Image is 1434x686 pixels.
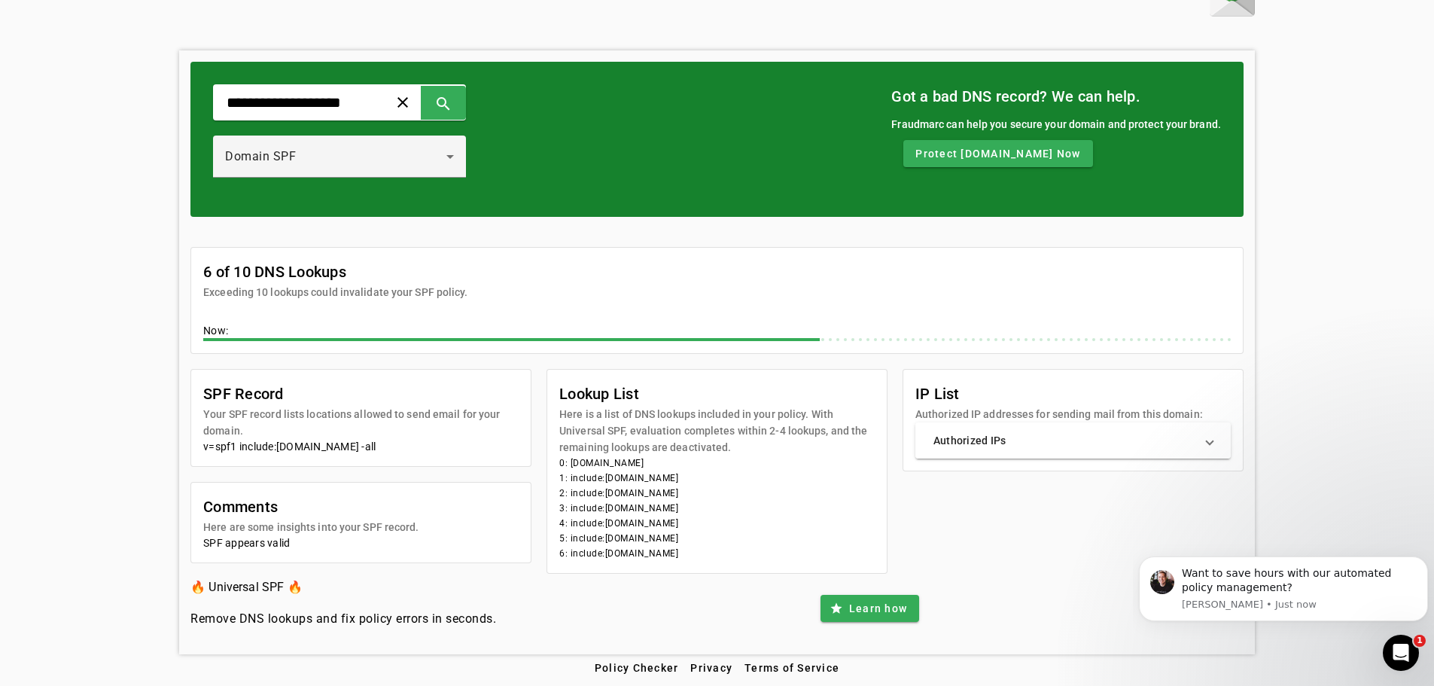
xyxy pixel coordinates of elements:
iframe: Intercom notifications message [1133,534,1434,645]
span: Protect [DOMAIN_NAME] Now [915,146,1080,161]
span: 1 [1414,635,1426,647]
mat-card-subtitle: Authorized IP addresses for sending mail from this domain: [915,406,1203,422]
mat-card-subtitle: Here are some insights into your SPF record. [203,519,419,535]
mat-panel-title: Authorized IPs [933,433,1195,448]
mat-card-title: Got a bad DNS record? We can help. [891,84,1221,108]
mat-card-title: Comments [203,495,419,519]
mat-card-title: Lookup List [559,382,875,406]
span: Terms of Service [744,662,839,674]
h3: 🔥 Universal SPF 🔥 [190,577,496,598]
button: Learn how [821,595,919,622]
mat-card-subtitle: Exceeding 10 lookups could invalidate your SPF policy. [203,284,467,300]
mat-card-title: IP List [915,382,1203,406]
div: SPF appears valid [203,535,519,550]
span: Domain SPF [225,149,296,163]
div: Fraudmarc can help you secure your domain and protect your brand. [891,116,1221,133]
li: 2: include:[DOMAIN_NAME] [559,486,875,501]
div: v=spf1 include:[DOMAIN_NAME] -all [203,439,519,454]
mat-card-title: 6 of 10 DNS Lookups [203,260,467,284]
div: Now: [203,323,1231,341]
li: 6: include:[DOMAIN_NAME] [559,546,875,561]
h4: Remove DNS lookups and fix policy errors in seconds. [190,610,496,628]
button: Privacy [684,654,738,681]
mat-expansion-panel-header: Authorized IPs [915,422,1231,459]
mat-card-title: SPF Record [203,382,519,406]
iframe: Intercom live chat [1383,635,1419,671]
button: Terms of Service [738,654,845,681]
li: 0: [DOMAIN_NAME] [559,456,875,471]
button: Policy Checker [589,654,685,681]
li: 4: include:[DOMAIN_NAME] [559,516,875,531]
li: 1: include:[DOMAIN_NAME] [559,471,875,486]
mat-card-subtitle: Your SPF record lists locations allowed to send email for your domain. [203,406,519,439]
li: 3: include:[DOMAIN_NAME] [559,501,875,516]
span: Learn how [849,601,907,616]
mat-card-subtitle: Here is a list of DNS lookups included in your policy. With Universal SPF, evaluation completes w... [559,406,875,456]
button: Protect [DOMAIN_NAME] Now [903,140,1092,167]
span: Policy Checker [595,662,679,674]
li: 5: include:[DOMAIN_NAME] [559,531,875,546]
span: Privacy [690,662,732,674]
